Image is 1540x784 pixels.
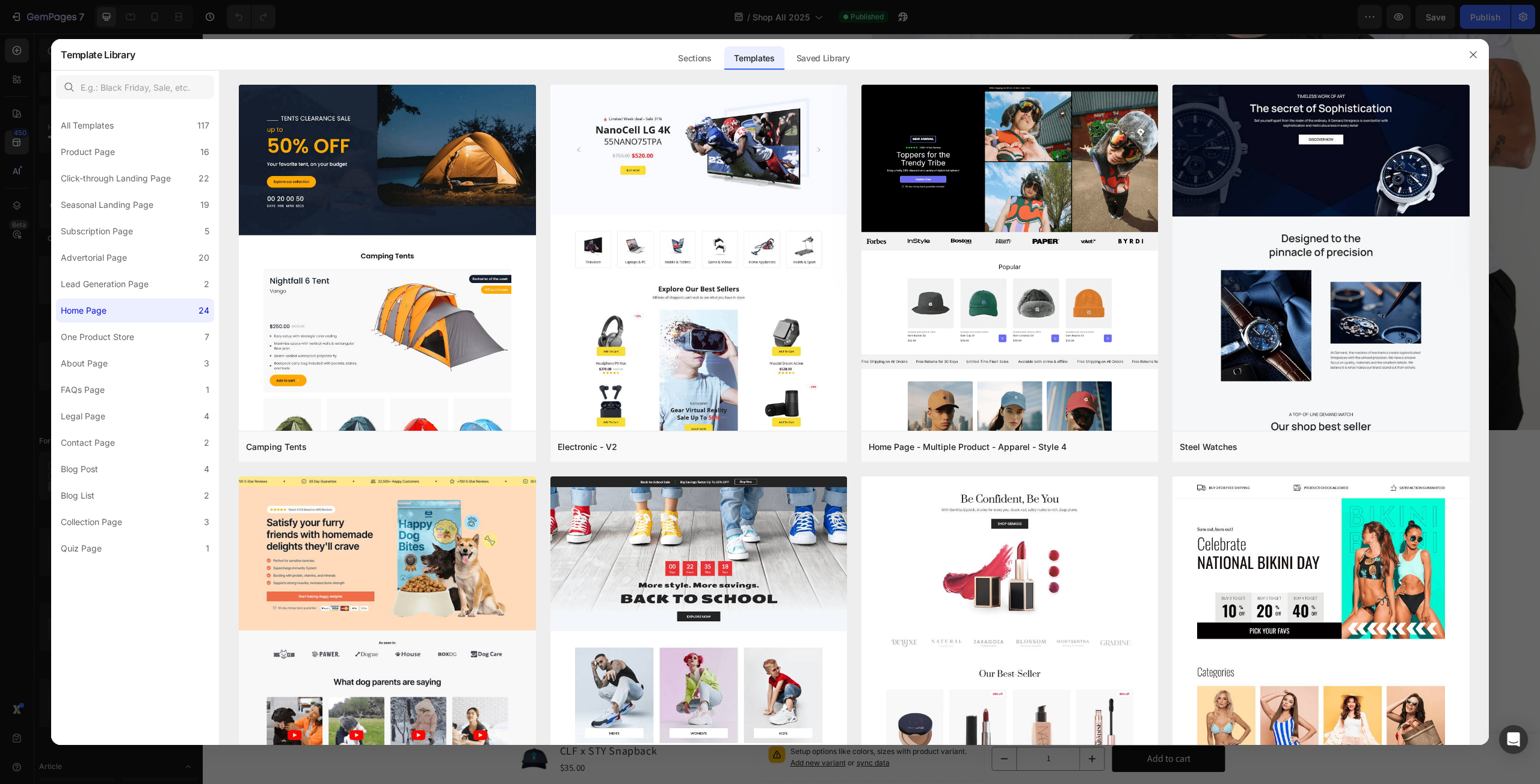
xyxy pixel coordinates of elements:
div: Click-through Landing Page [61,171,171,186]
div: 16 [200,145,209,159]
a: Beige Crewneck [308,520,475,687]
a: Ashe Fleece Full-Zip Hoodie [493,520,660,687]
h2: Limited Release [308,464,1030,492]
div: 3 [204,356,209,371]
h1: CLF x STY Snapback [356,708,456,726]
div: Contact Page [61,436,115,450]
a: [PERSON_NAME] Fleece Full-Zip Hoodie [493,697,660,714]
div: About Page [61,356,108,371]
button: decrement [790,714,814,737]
div: Quiz Page [61,541,102,556]
div: 7 [205,330,209,344]
input: E.g.: Black Friday, Sale, etc. [56,75,214,99]
a: STY Original Snapback [863,520,1030,687]
div: Sections [668,46,721,70]
div: All Templates [61,118,114,133]
div: 19 [200,198,209,212]
p: Introducing the limited-edition CLF x STY House Hat, a collaboration that merges fashion with a p... [318,51,667,101]
div: Seasonal Landing Page [61,198,153,212]
div: Collection Page [61,515,122,529]
div: Home Page - Multiple Product - Apparel - Style 4 [869,440,1067,454]
div: 3 [204,515,209,529]
div: $35.00 [356,726,456,743]
div: Camping Tents [246,440,307,454]
span: Add new variant [588,725,643,734]
div: Advertorial Page [61,251,127,265]
input: quantity [814,714,878,737]
span: or [643,725,687,734]
div: 2 [204,277,209,291]
a: STY Original Snapback [863,697,1030,714]
p: Setup options like colors, sizes with product variant. [588,713,772,735]
div: Electronic - V2 [558,440,617,454]
div: Steel Watches [1180,440,1237,454]
div: Add to cart [944,717,988,734]
button: Add to cart [910,712,1023,739]
div: 2 [204,488,209,503]
p: No discount [789,535,830,546]
div: Saved Library [787,46,860,70]
div: 20 [199,251,209,265]
p: No discount [419,535,460,546]
span: sync data [654,725,687,734]
a: Beige Crewneck [308,697,475,714]
div: Subscription Page [61,224,133,239]
a: Frost Blue Snapback [678,520,845,687]
div: FAQs Page [61,383,105,397]
div: 4 [204,462,209,476]
div: 4 [204,409,209,424]
div: Product Page [61,145,115,159]
div: 22 [199,171,209,186]
div: 5 [205,224,209,239]
div: 24 [199,303,209,318]
div: 2 [204,436,209,450]
div: 117 [197,118,209,133]
button: increment [878,714,902,737]
div: Open Intercom Messenger [1499,725,1528,754]
p: No discount [975,535,1015,546]
div: 1 [206,541,209,556]
div: Home Page [61,303,106,318]
div: One Product Store [61,330,134,344]
div: Lead Generation Page [61,277,149,291]
div: 1 [206,383,209,397]
h2: Template Library [61,39,135,70]
div: Legal Page [61,409,105,424]
a: Frost Blue Snapback [678,697,845,714]
p: No discount [605,535,645,546]
img: tent.png [239,85,535,733]
div: Blog Post [61,462,98,476]
div: Blog List [61,488,94,503]
div: Templates [724,46,784,70]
